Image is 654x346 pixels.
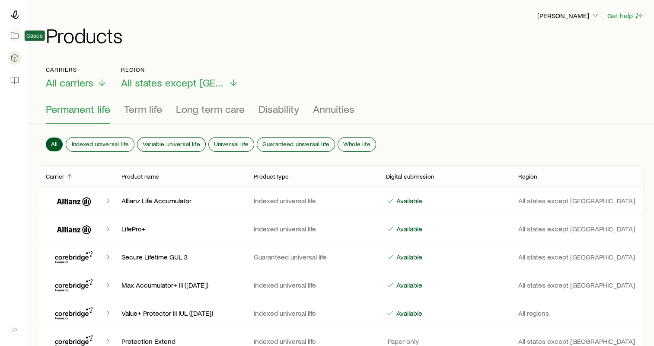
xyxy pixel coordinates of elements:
[137,138,205,151] button: Variable universal life
[518,281,637,289] p: All states except [GEOGRAPHIC_DATA]
[214,141,249,147] span: Universal life
[46,25,644,45] h1: Products
[254,281,372,289] p: Indexed universal life
[395,253,422,261] p: Available
[46,66,107,73] p: Carriers
[395,224,422,233] p: Available
[518,224,637,233] p: All states except [GEOGRAPHIC_DATA]
[395,281,422,289] p: Available
[254,173,289,180] p: Product type
[121,281,240,289] p: Max Accumulator+ III ([DATE])
[338,138,376,151] button: Whole life
[121,253,240,261] p: Secure Lifetime GUL 3
[121,173,159,180] p: Product name
[46,103,637,124] div: Product types
[518,309,637,317] p: All regions
[518,196,637,205] p: All states except [GEOGRAPHIC_DATA]
[254,309,372,317] p: Indexed universal life
[254,253,372,261] p: Guaranteed universal life
[121,77,225,89] span: All states except [GEOGRAPHIC_DATA]
[176,103,245,115] span: Long term care
[518,337,637,346] p: All states except [GEOGRAPHIC_DATA]
[313,103,354,115] span: Annuities
[143,141,200,147] span: Variable universal life
[26,32,43,39] span: Cases
[518,253,637,261] p: All states except [GEOGRAPHIC_DATA]
[46,66,107,89] button: CarriersAll carriers
[537,11,600,21] button: [PERSON_NAME]
[121,309,240,317] p: Value+ Protector III IUL ([DATE])
[257,138,335,151] button: Guaranteed universal life
[46,77,93,89] span: All carriers
[386,337,419,346] p: Paper only
[46,173,64,180] p: Carrier
[258,103,299,115] span: Disability
[395,196,422,205] p: Available
[121,66,239,73] p: Region
[121,66,239,89] button: RegionAll states except [GEOGRAPHIC_DATA]
[607,11,644,21] button: Get help
[262,141,329,147] span: Guaranteed universal life
[46,138,63,151] button: All
[121,337,240,346] p: Protection Extend
[537,11,600,20] p: [PERSON_NAME]
[51,141,57,147] span: All
[71,141,129,147] span: Indexed universal life
[121,196,240,205] p: Allianz Life Accumulator
[395,309,422,317] p: Available
[66,138,134,151] button: Indexed universal life
[121,224,240,233] p: LifePro+
[209,138,254,151] button: Universal life
[518,173,537,180] p: Region
[46,103,110,115] span: Permanent life
[254,337,372,346] p: Indexed universal life
[124,103,162,115] span: Term life
[386,173,434,180] p: Digital submission
[254,224,372,233] p: Indexed universal life
[254,196,372,205] p: Indexed universal life
[343,141,370,147] span: Whole life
